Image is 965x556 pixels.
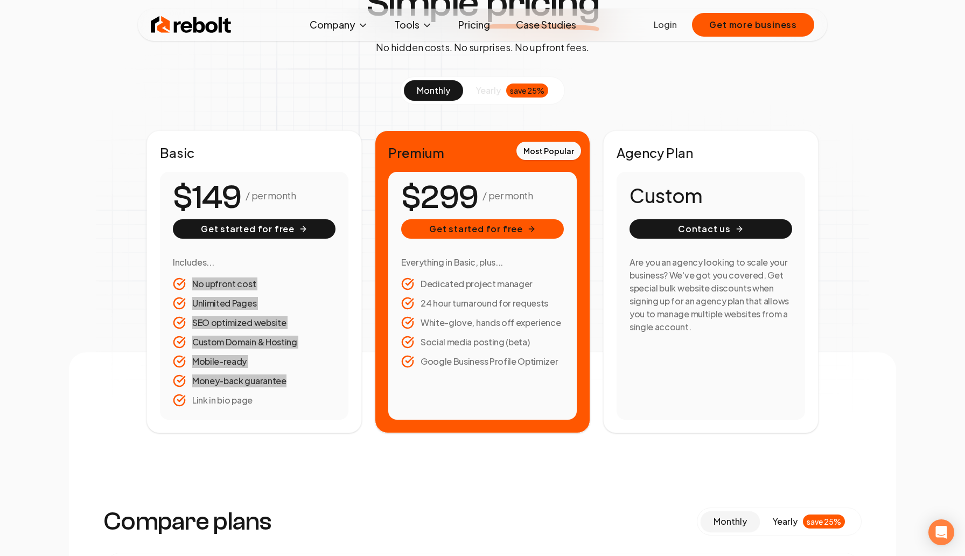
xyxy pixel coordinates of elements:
[654,18,677,31] a: Login
[173,256,335,269] h3: Includes...
[173,336,335,349] li: Custom Domain & Hosting
[630,185,792,206] h1: Custom
[173,394,335,407] li: Link in bio page
[630,219,792,239] button: Contact us
[516,142,581,160] div: Most Popular
[760,511,858,532] button: yearlysave 25%
[803,515,845,529] div: save 25%
[401,316,564,329] li: White-glove, hands off experience
[173,355,335,368] li: Mobile-ready
[773,515,798,528] span: yearly
[401,277,564,290] li: Dedicated project manager
[388,144,577,161] h2: Premium
[376,40,589,55] p: No hidden costs. No surprises. No upfront fees.
[507,14,585,36] a: Case Studies
[173,219,335,239] button: Get started for free
[482,188,533,203] p: / per month
[173,374,335,387] li: Money-back guarantee
[246,188,296,203] p: / per month
[401,297,564,310] li: 24 hour turnaround for requests
[404,80,463,101] button: monthly
[173,277,335,290] li: No upfront cost
[386,14,441,36] button: Tools
[151,14,232,36] img: Rebolt Logo
[506,84,548,98] div: save 25%
[301,14,377,36] button: Company
[714,516,747,527] span: monthly
[928,519,954,545] div: Open Intercom Messenger
[103,509,272,534] h3: Compare plans
[401,173,478,222] number-flow-react: $299
[476,84,501,97] span: yearly
[160,144,348,161] h2: Basic
[173,297,335,310] li: Unlimited Pages
[417,85,450,96] span: monthly
[401,355,564,368] li: Google Business Profile Optimizer
[701,511,760,532] button: monthly
[463,80,561,101] button: yearlysave 25%
[173,173,241,222] number-flow-react: $149
[692,13,814,37] button: Get more business
[173,316,335,329] li: SEO optimized website
[401,336,564,349] li: Social media posting (beta)
[401,219,564,239] button: Get started for free
[450,14,499,36] a: Pricing
[617,144,805,161] h2: Agency Plan
[630,256,792,333] h3: Are you an agency looking to scale your business? We've got you covered. Get special bulk website...
[401,256,564,269] h3: Everything in Basic, plus...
